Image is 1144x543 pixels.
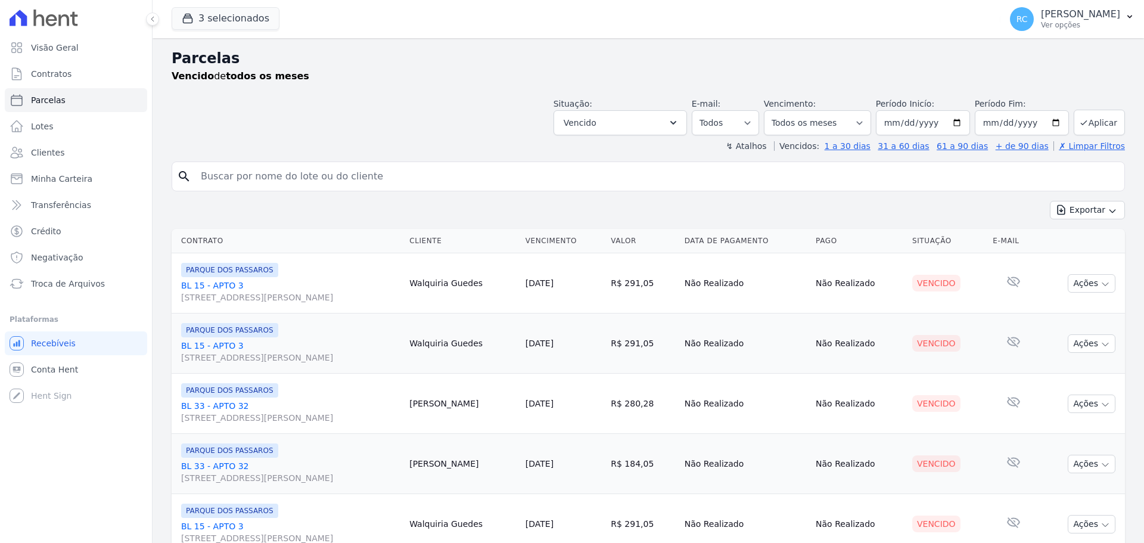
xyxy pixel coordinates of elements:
[774,141,819,151] label: Vencidos:
[526,459,554,468] a: [DATE]
[912,335,960,352] div: Vencido
[937,141,988,151] a: 61 a 90 dias
[405,314,521,374] td: Walquiria Guedes
[31,68,71,80] span: Contratos
[526,519,554,529] a: [DATE]
[606,434,679,494] td: R$ 184,05
[405,253,521,314] td: Walquiria Guedes
[12,502,41,531] iframe: Intercom live chat
[5,219,147,243] a: Crédito
[172,48,1125,69] h2: Parcelas
[1041,20,1120,30] p: Ver opções
[907,229,988,253] th: Situação
[692,99,721,108] label: E-mail:
[878,141,929,151] a: 31 a 60 dias
[1041,8,1120,20] p: [PERSON_NAME]
[1050,201,1125,219] button: Exportar
[606,374,679,434] td: R$ 280,28
[680,229,811,253] th: Data de Pagamento
[5,167,147,191] a: Minha Carteira
[1068,395,1115,413] button: Ações
[405,374,521,434] td: [PERSON_NAME]
[181,263,278,277] span: PARQUE DOS PASSAROS
[554,110,687,135] button: Vencido
[1068,274,1115,293] button: Ações
[172,70,214,82] strong: Vencido
[1068,515,1115,533] button: Ações
[606,229,679,253] th: Valor
[1016,15,1028,23] span: RC
[31,252,83,263] span: Negativação
[5,193,147,217] a: Transferências
[405,434,521,494] td: [PERSON_NAME]
[680,374,811,434] td: Não Realizado
[526,339,554,348] a: [DATE]
[606,314,679,374] td: R$ 291,05
[31,225,61,237] span: Crédito
[876,99,934,108] label: Período Inicío:
[177,169,191,184] i: search
[31,147,64,159] span: Clientes
[181,291,400,303] span: [STREET_ADDRESS][PERSON_NAME]
[1068,455,1115,473] button: Ações
[764,99,816,108] label: Vencimento:
[181,383,278,398] span: PARQUE DOS PASSAROS
[975,98,1069,110] label: Período Fim:
[811,229,907,253] th: Pago
[31,278,105,290] span: Troca de Arquivos
[31,94,66,106] span: Parcelas
[1074,110,1125,135] button: Aplicar
[5,114,147,138] a: Lotes
[181,340,400,364] a: BL 15 - APTO 3[STREET_ADDRESS][PERSON_NAME]
[996,141,1049,151] a: + de 90 dias
[811,314,907,374] td: Não Realizado
[521,229,606,253] th: Vencimento
[172,7,279,30] button: 3 selecionados
[1053,141,1125,151] a: ✗ Limpar Filtros
[825,141,871,151] a: 1 a 30 dias
[5,358,147,381] a: Conta Hent
[172,229,405,253] th: Contrato
[181,323,278,337] span: PARQUE DOS PASSAROS
[526,399,554,408] a: [DATE]
[726,141,766,151] label: ↯ Atalhos
[5,331,147,355] a: Recebíveis
[10,312,142,327] div: Plataformas
[31,120,54,132] span: Lotes
[5,272,147,296] a: Troca de Arquivos
[5,246,147,269] a: Negativação
[811,374,907,434] td: Não Realizado
[606,253,679,314] td: R$ 291,05
[680,434,811,494] td: Não Realizado
[912,455,960,472] div: Vencido
[5,36,147,60] a: Visão Geral
[31,364,78,376] span: Conta Hent
[405,229,521,253] th: Cliente
[31,42,79,54] span: Visão Geral
[912,516,960,532] div: Vencido
[1068,334,1115,353] button: Ações
[5,88,147,112] a: Parcelas
[181,472,400,484] span: [STREET_ADDRESS][PERSON_NAME]
[988,229,1039,253] th: E-mail
[226,70,309,82] strong: todos os meses
[181,400,400,424] a: BL 33 - APTO 32[STREET_ADDRESS][PERSON_NAME]
[680,253,811,314] td: Não Realizado
[194,165,1120,188] input: Buscar por nome do lote ou do cliente
[5,62,147,86] a: Contratos
[5,141,147,165] a: Clientes
[31,173,92,185] span: Minha Carteira
[554,99,592,108] label: Situação:
[181,280,400,303] a: BL 15 - APTO 3[STREET_ADDRESS][PERSON_NAME]
[31,337,76,349] span: Recebíveis
[172,69,309,83] p: de
[912,275,960,291] div: Vencido
[181,504,278,518] span: PARQUE DOS PASSAROS
[811,434,907,494] td: Não Realizado
[680,314,811,374] td: Não Realizado
[811,253,907,314] td: Não Realizado
[564,116,596,130] span: Vencido
[1000,2,1144,36] button: RC [PERSON_NAME] Ver opções
[181,352,400,364] span: [STREET_ADDRESS][PERSON_NAME]
[526,278,554,288] a: [DATE]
